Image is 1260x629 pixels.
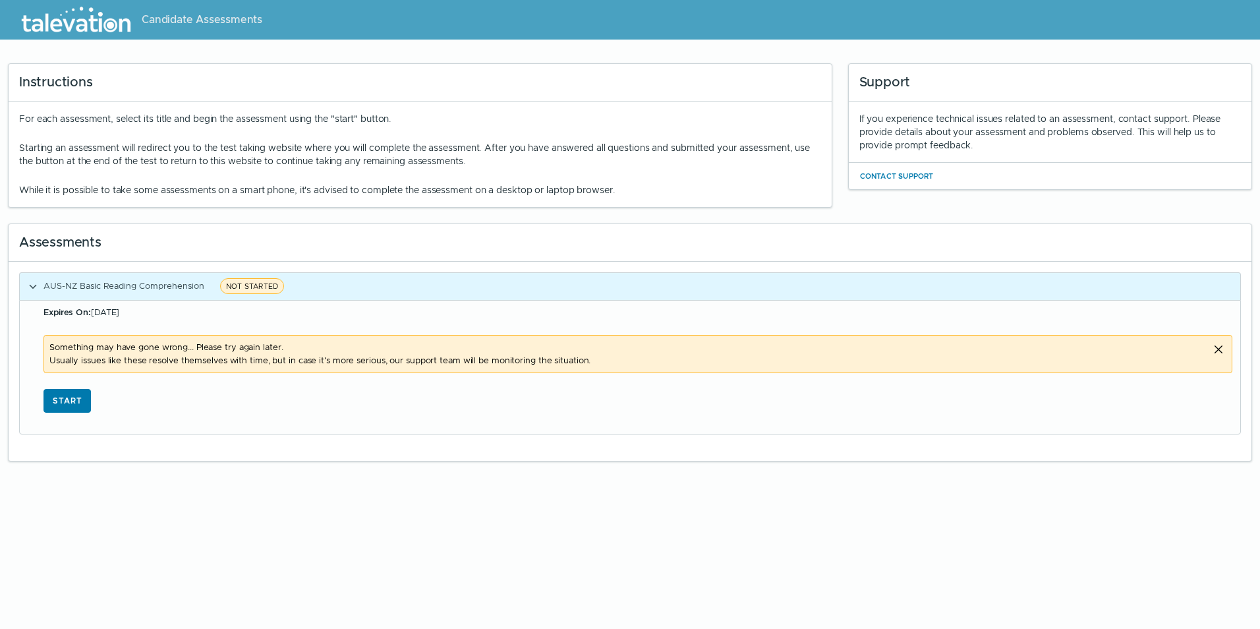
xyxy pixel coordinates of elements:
div: For each assessment, select its title and begin the assessment using the "start" button. [19,112,821,196]
p: While it is possible to take some assessments on a smart phone, it's advised to complete the asse... [19,183,821,196]
span: Something may have gone wrong... Please try again later. Usually issues like these resolve themse... [49,341,1203,367]
div: Instructions [9,64,832,102]
div: If you experience technical issues related to an assessment, contact support. Please provide deta... [859,112,1241,152]
p: Starting an assessment will redirect you to the test taking website where you will complete the a... [19,141,821,167]
button: AUS-NZ Basic Reading ComprehensionNOT STARTED [20,273,1240,300]
button: Close alert [1211,341,1226,357]
button: Contact Support [859,168,934,184]
button: Start [43,389,91,413]
b: Expires On: [43,307,91,318]
div: Assessments [9,224,1251,262]
span: AUS-NZ Basic Reading Comprehension [43,280,204,291]
span: Help [67,11,87,21]
span: NOT STARTED [220,278,284,294]
span: [DATE] [43,307,119,318]
div: AUS-NZ Basic Reading ComprehensionNOT STARTED [19,300,1241,434]
span: Candidate Assessments [142,12,262,28]
div: Support [849,64,1251,102]
img: Talevation_Logo_Transparent_white.png [16,3,136,36]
